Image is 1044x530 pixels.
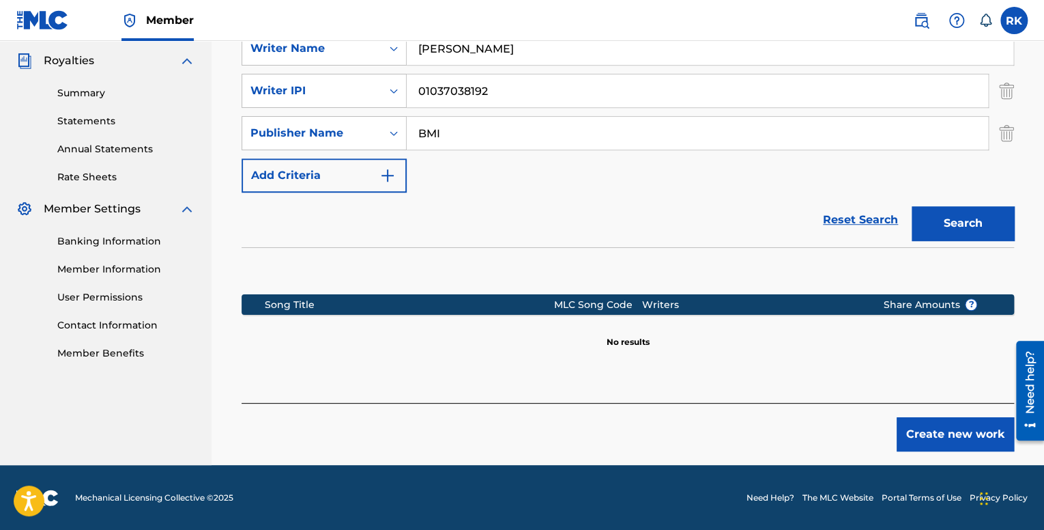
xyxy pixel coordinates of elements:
[816,205,905,235] a: Reset Search
[999,74,1014,108] img: Delete Criterion
[57,86,195,100] a: Summary
[913,12,929,29] img: search
[970,492,1028,504] a: Privacy Policy
[57,114,195,128] a: Statements
[75,492,233,504] span: Mechanical Licensing Collective © 2025
[16,10,69,30] img: MLC Logo
[607,320,650,348] p: No results
[57,262,195,277] a: Member Information
[1006,335,1044,445] iframe: Resource Center
[57,170,195,184] a: Rate Sheets
[912,206,1014,240] button: Search
[943,7,970,34] div: Help
[976,464,1044,530] iframe: Chat Widget
[146,12,194,28] span: Member
[242,158,407,193] button: Add Criteria
[16,201,33,217] img: Member Settings
[1000,7,1028,34] div: User Menu
[250,125,373,141] div: Publisher Name
[57,234,195,249] a: Banking Information
[250,40,373,57] div: Writer Name
[999,116,1014,150] img: Delete Criterion
[897,417,1014,451] button: Create new work
[980,478,988,519] div: Drag
[44,53,94,69] span: Royalties
[746,492,794,504] a: Need Help?
[554,298,642,312] div: MLC Song Code
[882,492,961,504] a: Portal Terms of Use
[57,290,195,305] a: User Permissions
[379,167,396,184] img: 9d2ae6d4665cec9f34b9.svg
[883,298,977,312] span: Share Amounts
[948,12,965,29] img: help
[57,142,195,156] a: Annual Statements
[44,201,141,217] span: Member Settings
[966,299,976,310] span: ?
[978,14,992,27] div: Notifications
[642,298,862,312] div: Writers
[179,53,195,69] img: expand
[908,7,935,34] a: Public Search
[802,492,873,504] a: The MLC Website
[16,53,33,69] img: Royalties
[179,201,195,217] img: expand
[16,490,59,506] img: logo
[57,346,195,361] a: Member Benefits
[121,12,138,29] img: Top Rightsholder
[265,298,554,312] div: Song Title
[57,318,195,333] a: Contact Information
[250,83,373,99] div: Writer IPI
